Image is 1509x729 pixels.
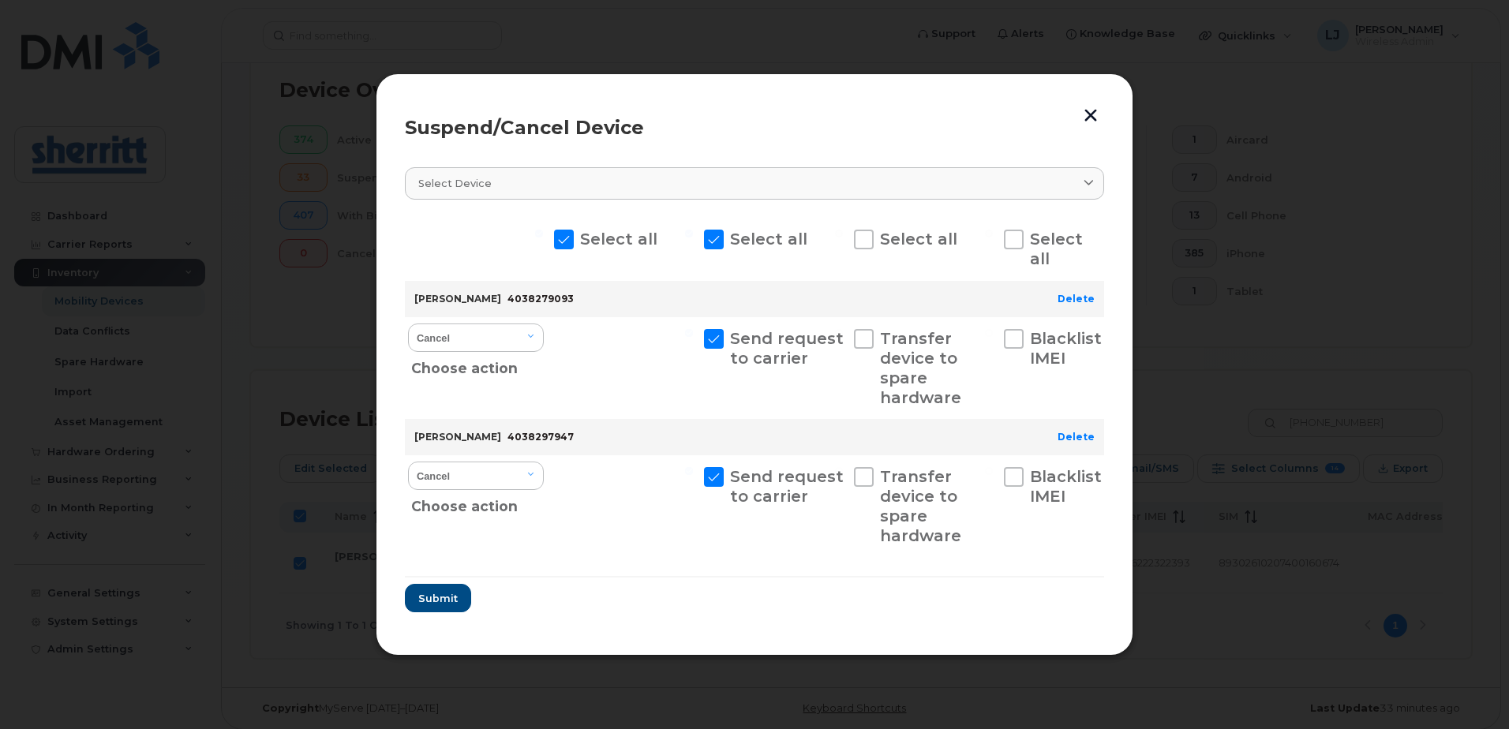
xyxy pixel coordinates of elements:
div: Suspend/Cancel Device [405,118,1104,137]
div: Choose action [411,350,545,380]
span: Submit [418,591,458,606]
a: Delete [1058,431,1095,443]
input: Transfer device to spare hardware [835,467,843,475]
span: Transfer device to spare hardware [880,467,961,545]
span: 4038297947 [507,431,574,443]
span: Send request to carrier [730,329,844,368]
span: Select all [730,230,807,249]
input: Select all [535,230,543,237]
input: Blacklist IMEI [985,467,993,475]
button: Submit [405,584,471,612]
input: Transfer device to spare hardware [835,329,843,337]
a: Select device [405,167,1104,200]
span: Send request to carrier [730,467,844,506]
div: Choose action [411,488,545,518]
span: Select all [580,230,657,249]
span: Blacklist IMEI [1030,467,1102,506]
span: Blacklist IMEI [1030,329,1102,368]
span: Transfer device to spare hardware [880,329,961,407]
span: Select device [418,176,492,191]
input: Send request to carrier [685,467,693,475]
span: 4038279093 [507,293,574,305]
strong: [PERSON_NAME] [414,431,501,443]
input: Select all [685,230,693,237]
a: Delete [1058,293,1095,305]
span: Select all [1030,230,1083,268]
input: Select all [985,230,993,237]
input: Send request to carrier [685,329,693,337]
input: Blacklist IMEI [985,329,993,337]
span: Select all [880,230,957,249]
strong: [PERSON_NAME] [414,293,501,305]
input: Select all [835,230,843,237]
